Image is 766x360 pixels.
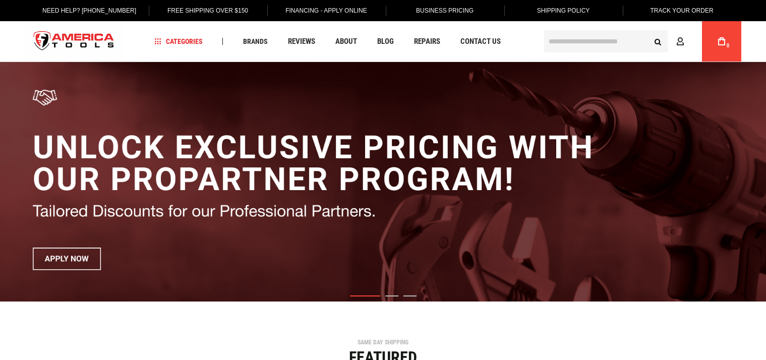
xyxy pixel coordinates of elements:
a: Blog [373,35,398,48]
span: Categories [154,38,203,45]
span: Repairs [414,38,440,45]
button: Search [649,32,668,51]
a: 0 [712,21,731,62]
span: 0 [727,43,730,48]
a: Reviews [283,35,320,48]
a: store logo [25,23,123,61]
div: SAME DAY SHIPPING [23,339,744,345]
a: About [331,35,362,48]
span: About [335,38,357,45]
span: Shipping Policy [537,7,590,14]
span: Brands [243,38,268,45]
a: Brands [239,35,272,48]
a: Contact Us [456,35,505,48]
img: America Tools [25,23,123,61]
span: Reviews [288,38,315,45]
a: Categories [150,35,207,48]
span: Contact Us [460,38,501,45]
span: Blog [377,38,394,45]
a: Repairs [409,35,445,48]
